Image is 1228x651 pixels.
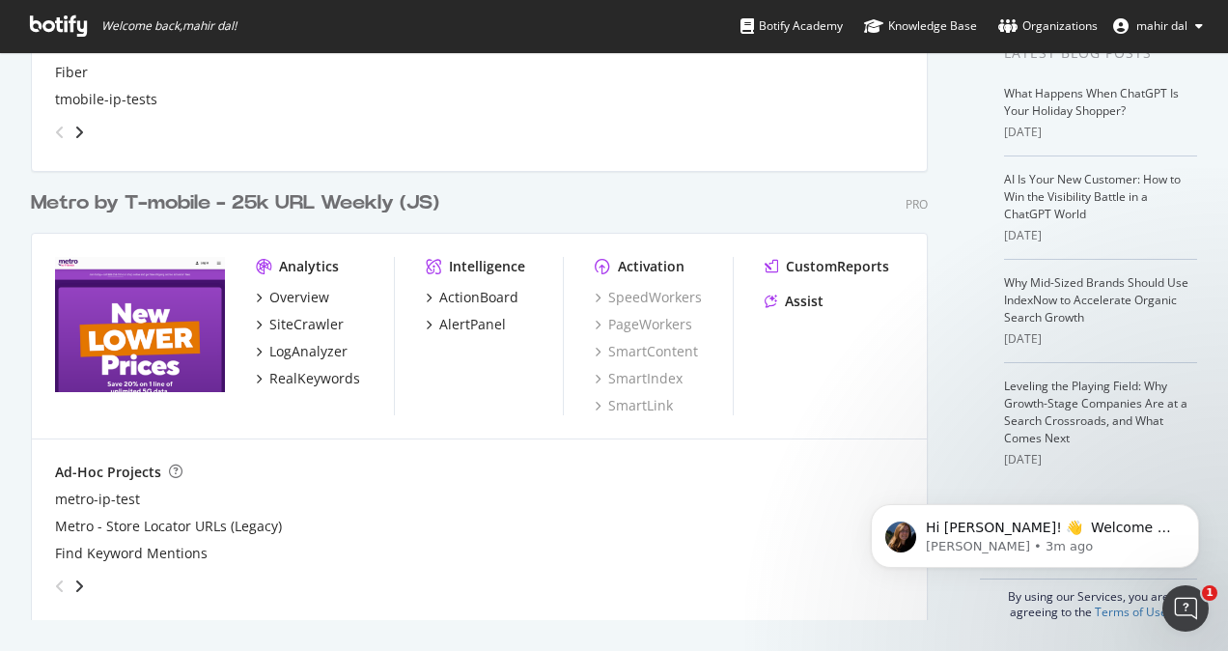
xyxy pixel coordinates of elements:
[786,257,889,276] div: CustomReports
[864,16,977,36] div: Knowledge Base
[980,579,1197,620] div: By using our Services, you are agreeing to the
[906,196,928,212] div: Pro
[55,544,208,563] a: Find Keyword Mentions
[1004,124,1197,141] div: [DATE]
[1162,585,1209,632] iframe: Intercom live chat
[1136,17,1187,34] span: mahir dal
[618,257,684,276] div: Activation
[765,257,889,276] a: CustomReports
[55,257,225,393] img: metrobyt-mobile.com
[426,315,506,334] a: AlertPanel
[31,189,439,217] div: Metro by T-mobile - 25k URL Weekly (JS)
[1004,171,1181,222] a: AI Is Your New Customer: How to Win the Visibility Battle in a ChatGPT World
[1004,85,1179,119] a: What Happens When ChatGPT Is Your Holiday Shopper?
[1202,585,1217,601] span: 1
[1004,274,1188,325] a: Why Mid-Sized Brands Should Use IndexNow to Accelerate Organic Search Growth
[449,257,525,276] div: Intelligence
[269,342,348,361] div: LogAnalyzer
[595,315,692,334] a: PageWorkers
[439,315,506,334] div: AlertPanel
[426,288,518,307] a: ActionBoard
[998,16,1098,36] div: Organizations
[72,577,86,596] div: angle-right
[256,288,329,307] a: Overview
[279,257,339,276] div: Analytics
[439,288,518,307] div: ActionBoard
[55,90,157,109] a: tmobile-ip-tests
[1004,451,1197,468] div: [DATE]
[55,63,88,82] a: Fiber
[31,189,447,217] a: Metro by T-mobile - 25k URL Weekly (JS)
[47,571,72,602] div: angle-left
[785,292,823,311] div: Assist
[256,315,344,334] a: SiteCrawler
[269,369,360,388] div: RealKeywords
[595,369,683,388] a: SmartIndex
[740,16,843,36] div: Botify Academy
[55,517,282,536] a: Metro - Store Locator URLs (Legacy)
[101,18,237,34] span: Welcome back, mahir dal !
[1095,604,1167,620] a: Terms of Use
[595,288,702,307] a: SpeedWorkers
[269,315,344,334] div: SiteCrawler
[1004,378,1187,446] a: Leveling the Playing Field: Why Growth-Stage Companies Are at a Search Crossroads, and What Comes...
[55,463,161,482] div: Ad-Hoc Projects
[269,288,329,307] div: Overview
[256,342,348,361] a: LogAnalyzer
[595,342,698,361] a: SmartContent
[72,123,86,142] div: angle-right
[55,490,140,509] a: metro-ip-test
[1098,11,1218,42] button: mahir dal
[765,292,823,311] a: Assist
[47,117,72,148] div: angle-left
[842,464,1228,599] iframe: Intercom notifications message
[595,396,673,415] a: SmartLink
[256,369,360,388] a: RealKeywords
[1004,330,1197,348] div: [DATE]
[1004,227,1197,244] div: [DATE]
